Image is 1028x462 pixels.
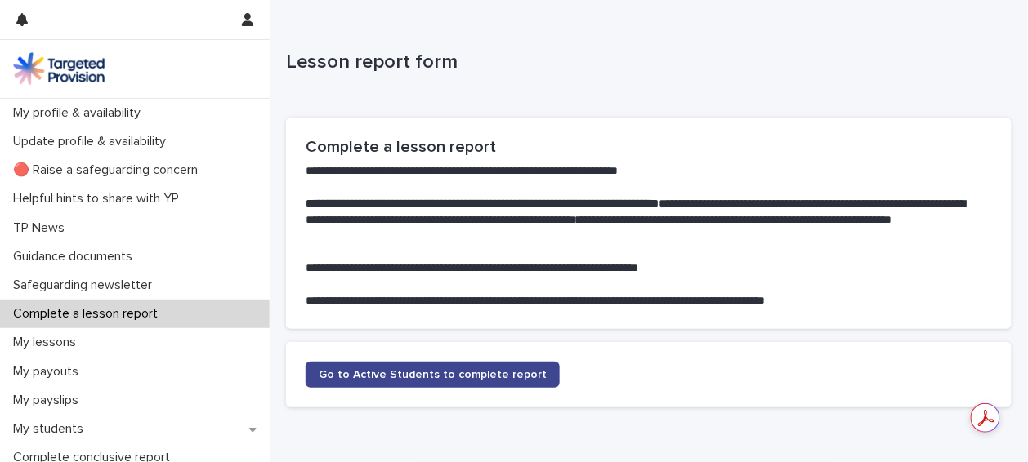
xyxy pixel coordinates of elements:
[7,393,92,408] p: My payslips
[306,362,560,388] a: Go to Active Students to complete report
[7,134,179,149] p: Update profile & availability
[7,105,154,121] p: My profile & availability
[319,369,547,380] span: Go to Active Students to complete report
[7,162,211,178] p: 🔴 Raise a safeguarding concern
[7,220,78,236] p: TP News
[7,306,171,322] p: Complete a lesson report
[286,51,1005,74] p: Lesson report form
[7,335,89,350] p: My lessons
[13,52,105,85] img: M5nRWzHhSzIhMunXDL62
[7,364,92,380] p: My payouts
[7,421,96,437] p: My students
[7,191,192,207] p: Helpful hints to share with YP
[7,249,145,264] p: Guidance documents
[306,137,992,157] h2: Complete a lesson report
[7,278,165,293] p: Safeguarding newsletter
